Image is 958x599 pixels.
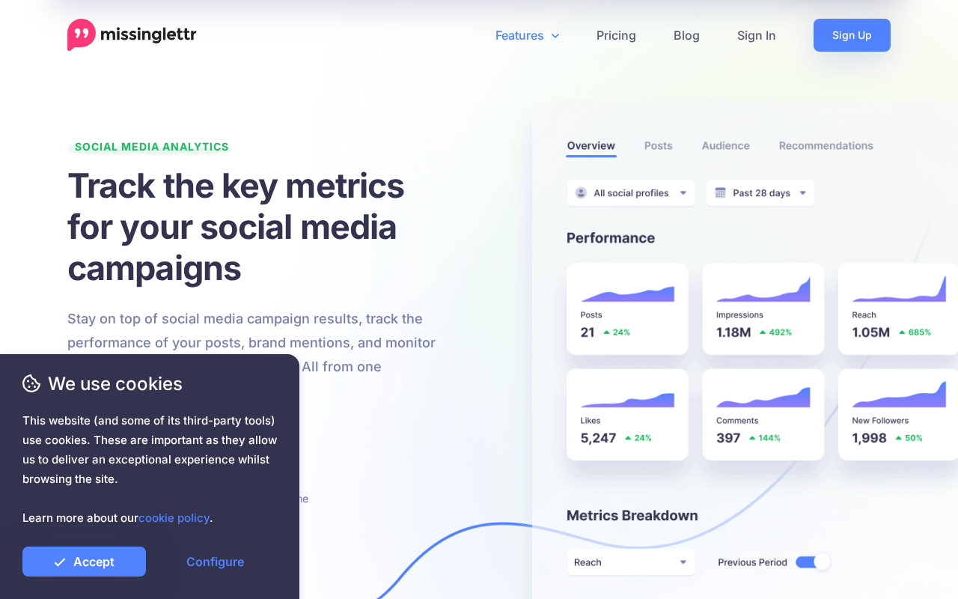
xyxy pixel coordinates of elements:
a: Sign Up [814,19,891,52]
p: Stay on top of social media campaign results, track the performance of your posts, brand mentions... [67,307,453,403]
a: Configure [153,547,277,577]
span: This website (and some of its third-party tools) use cookies. These are important as they allow u... [22,411,277,528]
span: We use cookies [22,371,277,397]
a: Sign In [718,19,795,52]
a: Home [67,19,197,52]
h1: Track the key metrics for your social media campaigns [67,165,453,288]
a: Pricing [578,19,655,52]
span: Social Media Analytics [67,140,237,160]
a: cookie policy [138,511,210,525]
a: Accept [22,547,146,577]
a: Features [477,19,578,52]
a: Blog [655,19,718,52]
